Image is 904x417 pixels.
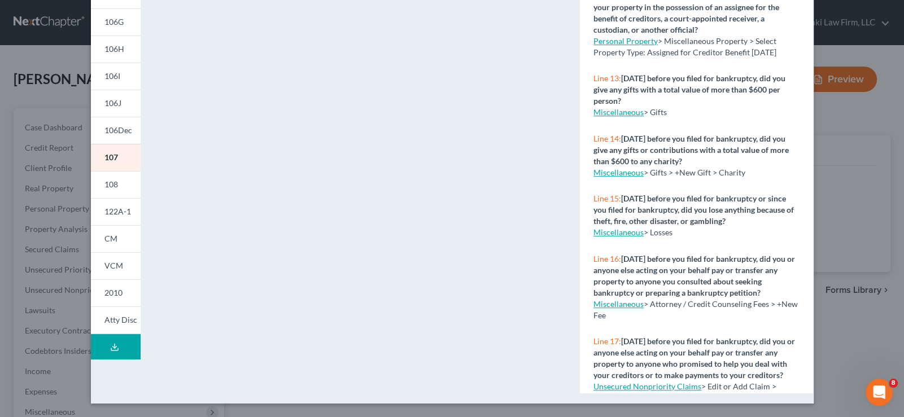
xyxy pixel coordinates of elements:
[644,168,745,177] span: > Gifts > +New Gift > Charity
[91,36,141,63] a: 106H
[104,17,124,27] span: 106G
[104,125,132,135] span: 106Dec
[104,44,124,54] span: 106H
[593,299,644,309] a: Miscellaneous
[593,299,798,320] span: > Attorney / Credit Counseling Fees > +New Fee
[91,63,141,90] a: 106I
[644,107,667,117] span: > Gifts
[91,171,141,198] a: 108
[593,381,701,391] a: Unsecured Nonpriority Claims
[593,107,644,117] a: Miscellaneous
[91,90,141,117] a: 106J
[91,252,141,279] a: VCM
[889,379,898,388] span: 8
[593,336,621,346] span: Line 17:
[104,207,131,216] span: 122A-1
[593,254,795,297] strong: [DATE] before you filed for bankruptcy, did you or anyone else acting on your behalf pay or trans...
[593,227,644,237] a: Miscellaneous
[91,225,141,252] a: CM
[593,73,621,83] span: Line 13:
[104,152,118,162] span: 107
[593,168,644,177] a: Miscellaneous
[104,71,120,81] span: 106I
[104,98,121,108] span: 106J
[91,279,141,306] a: 2010
[104,179,118,189] span: 108
[91,117,141,144] a: 106Dec
[104,288,123,297] span: 2010
[593,134,621,143] span: Line 14:
[91,8,141,36] a: 106G
[104,234,117,243] span: CM
[644,227,672,237] span: > Losses
[104,315,137,324] span: Atty Disc
[593,134,789,166] strong: [DATE] before you filed for bankruptcy, did you give any gifts or contributions with a total valu...
[593,73,785,106] strong: [DATE] before you filed for bankruptcy, did you give any gifts with a total value of more than $6...
[593,254,621,264] span: Line 16:
[91,144,141,171] a: 107
[91,306,141,334] a: Atty Disc
[593,194,621,203] span: Line 15:
[593,36,776,57] span: > Miscellaneous Property > Select Property Type: Assigned for Creditor Benefit [DATE]
[866,379,893,406] iframe: Intercom live chat
[91,198,141,225] a: 122A-1
[593,336,795,380] strong: [DATE] before you filed for bankruptcy, did you or anyone else acting on your behalf pay or trans...
[593,36,658,46] a: Personal Property
[104,261,123,270] span: VCM
[593,194,794,226] strong: [DATE] before you filed for bankruptcy or since you filed for bankruptcy, did you lose anything b...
